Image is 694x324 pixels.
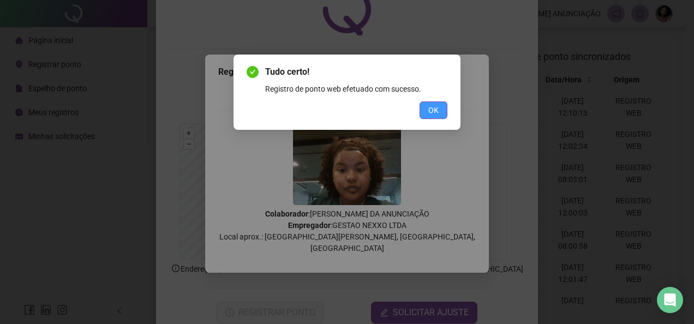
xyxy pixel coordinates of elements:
[657,287,683,313] div: Open Intercom Messenger
[420,101,447,119] button: OK
[428,104,439,116] span: OK
[265,83,447,95] div: Registro de ponto web efetuado com sucesso.
[265,65,447,79] span: Tudo certo!
[247,66,259,78] span: check-circle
